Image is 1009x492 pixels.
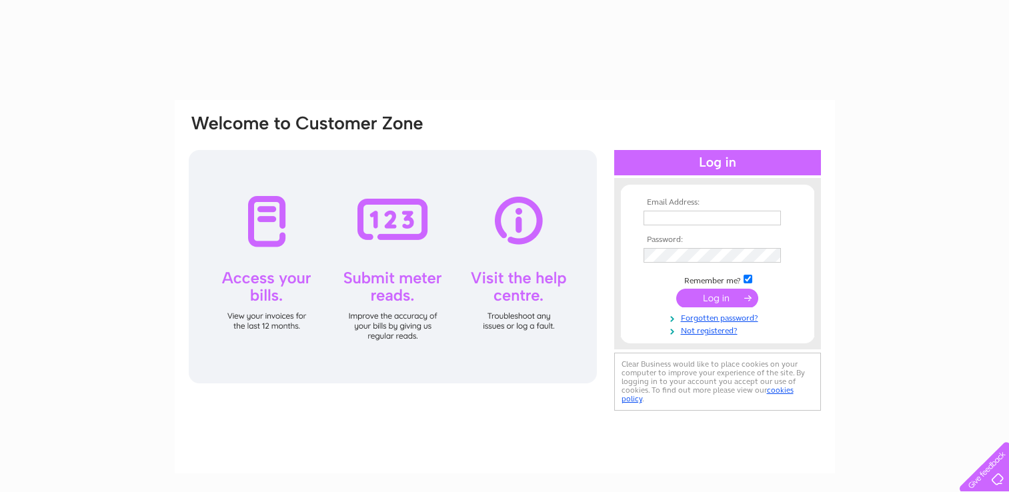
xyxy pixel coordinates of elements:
a: cookies policy [622,385,794,403]
th: Password: [640,235,795,245]
a: Not registered? [644,323,795,336]
div: Clear Business would like to place cookies on your computer to improve your experience of the sit... [614,353,821,411]
td: Remember me? [640,273,795,286]
a: Forgotten password? [644,311,795,323]
input: Submit [676,289,758,307]
th: Email Address: [640,198,795,207]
